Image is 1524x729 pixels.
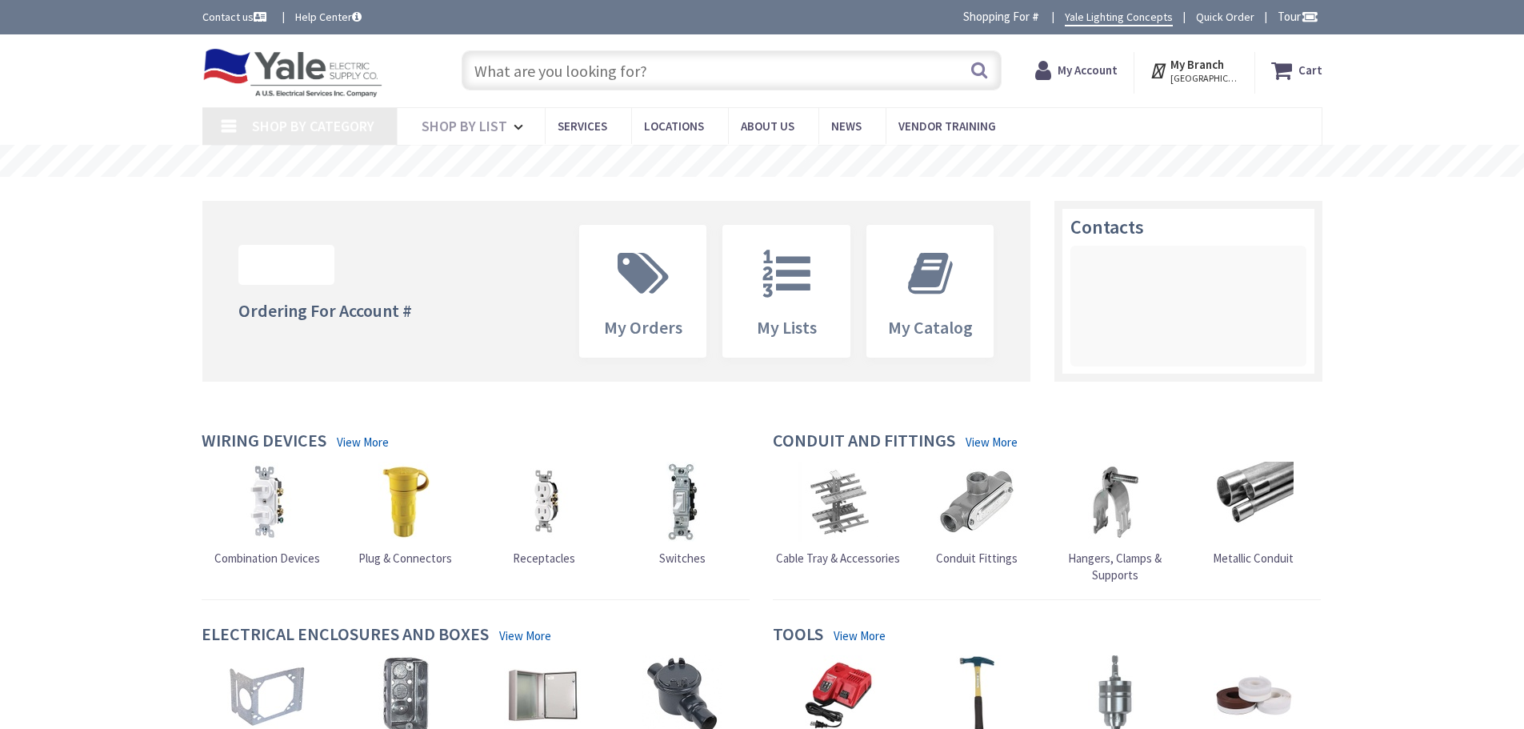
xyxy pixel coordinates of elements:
span: Plug & Connectors [358,551,452,566]
img: Receptacles [504,462,584,542]
span: Cable Tray & Accessories [776,551,900,566]
a: Metallic Conduit Metallic Conduit [1213,462,1294,567]
a: Switches Switches [642,462,722,567]
a: View More [966,434,1018,451]
span: Shop By Category [252,117,374,135]
a: View More [337,434,389,451]
strong: My Branch [1170,57,1224,72]
span: My Lists [757,316,817,338]
a: Plug & Connectors Plug & Connectors [358,462,452,567]
a: Combination Devices Combination Devices [214,462,320,567]
input: What are you looking for? [462,50,1002,90]
a: Conduit Fittings Conduit Fittings [936,462,1018,567]
strong: # [1032,9,1039,24]
span: [GEOGRAPHIC_DATA], [GEOGRAPHIC_DATA] [1170,72,1238,85]
span: My Catalog [888,316,973,338]
span: Combination Devices [214,551,320,566]
span: Metallic Conduit [1213,551,1294,566]
span: Receptacles [513,551,575,566]
span: Vendor Training [898,118,996,134]
span: Switches [659,551,706,566]
div: My Branch [GEOGRAPHIC_DATA], [GEOGRAPHIC_DATA] [1150,56,1238,85]
a: Quick Order [1196,9,1254,25]
img: Switches [642,462,722,542]
h4: Wiring Devices [202,431,326,454]
h4: Tools [773,624,823,647]
a: Cart [1271,56,1322,85]
a: Contact us [202,9,270,25]
a: Help Center [295,9,362,25]
img: Conduit Fittings [937,462,1017,542]
a: View More [499,627,551,644]
a: My Lists [723,226,850,357]
a: My Account [1035,56,1118,85]
img: Combination Devices [227,462,307,542]
span: News [831,118,862,134]
span: Locations [644,118,704,134]
span: Hangers, Clamps & Supports [1068,551,1162,583]
span: Tour [1278,9,1318,24]
span: About Us [741,118,794,134]
strong: My Account [1058,62,1118,78]
span: Shopping For [963,9,1030,24]
h4: Electrical Enclosures and Boxes [202,624,489,647]
a: Cable Tray & Accessories Cable Tray & Accessories [776,462,900,567]
span: Services [558,118,607,134]
h4: Conduit and Fittings [773,431,955,454]
a: View More [834,627,886,644]
a: Hangers, Clamps & Supports Hangers, Clamps & Supports [1050,462,1181,584]
a: My Orders [580,226,706,357]
a: Yale Lighting Concepts [1065,9,1173,26]
img: Cable Tray & Accessories [798,462,878,542]
span: My Orders [604,316,682,338]
span: Shop By List [422,117,507,135]
a: My Catalog [867,226,994,357]
img: Plug & Connectors [366,462,446,542]
img: Hangers, Clamps & Supports [1075,462,1155,542]
strong: Cart [1298,56,1322,85]
img: Yale Electric Supply Co. [202,48,383,98]
img: Metallic Conduit [1214,462,1294,542]
h3: Contacts [1070,217,1306,238]
span: Conduit Fittings [936,551,1018,566]
h4: Ordering For Account # [238,301,412,320]
a: Receptacles Receptacles [504,462,584,567]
